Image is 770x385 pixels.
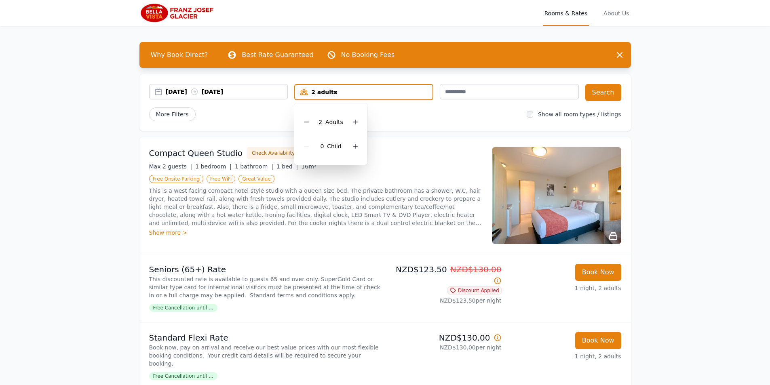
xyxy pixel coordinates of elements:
[149,107,196,121] span: More Filters
[149,187,482,227] p: This is a west facing compact hotel style studio with a queen size bed. The private bathroom has ...
[508,352,621,360] p: 1 night, 2 adults
[450,265,502,274] span: NZD$130.00
[149,275,382,299] p: This discounted rate is available to guests 65 and over only. SuperGold Card or similar type card...
[242,50,313,60] p: Best Rate Guaranteed
[276,163,298,170] span: 1 bed |
[388,264,502,286] p: NZD$123.50
[149,147,243,159] h3: Compact Queen Studio
[235,163,273,170] span: 1 bathroom |
[149,163,192,170] span: Max 2 guests |
[149,332,382,343] p: Standard Flexi Rate
[325,119,343,125] span: Adult s
[301,163,316,170] span: 16m²
[238,175,274,183] span: Great Value
[149,175,203,183] span: Free Onsite Parking
[149,372,217,380] span: Free Cancellation until ...
[508,284,621,292] p: 1 night, 2 adults
[327,143,341,149] span: Child
[538,111,621,118] label: Show all room types / listings
[319,119,322,125] span: 2
[341,50,395,60] p: No Booking Fees
[575,264,621,281] button: Book Now
[149,229,482,237] div: Show more >
[139,3,217,23] img: Bella Vista Franz Josef Glacier
[195,163,232,170] span: 1 bedroom |
[388,343,502,351] p: NZD$130.00 per night
[149,304,217,312] span: Free Cancellation until ...
[166,88,288,96] div: [DATE] [DATE]
[388,332,502,343] p: NZD$130.00
[575,332,621,349] button: Book Now
[320,143,324,149] span: 0
[585,84,621,101] button: Search
[144,47,215,63] span: Why Book Direct?
[247,147,299,159] button: Check Availability
[149,264,382,275] p: Seniors (65+) Rate
[447,286,502,295] span: Discount Applied
[149,343,382,368] p: Book now, pay on arrival and receive our best value prices with our most flexible booking conditi...
[295,88,432,96] div: 2 adults
[207,175,236,183] span: Free WiFi
[388,297,502,305] p: NZD$123.50 per night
